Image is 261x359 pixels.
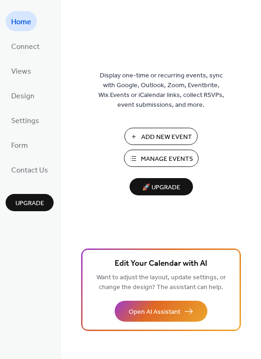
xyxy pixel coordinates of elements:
[6,110,45,130] a: Settings
[6,36,45,56] a: Connect
[15,199,44,208] span: Upgrade
[11,64,31,79] span: Views
[115,257,207,270] span: Edit Your Calendar with AI
[11,114,39,128] span: Settings
[124,128,198,145] button: Add New Event
[11,163,48,178] span: Contact Us
[129,307,180,317] span: Open AI Assistant
[6,11,37,31] a: Home
[115,301,207,322] button: Open AI Assistant
[124,150,199,167] button: Manage Events
[11,40,40,54] span: Connect
[6,159,54,179] a: Contact Us
[6,194,54,211] button: Upgrade
[98,71,224,110] span: Display one-time or recurring events, sync with Google, Outlook, Zoom, Eventbrite, Wix Events or ...
[96,271,226,294] span: Want to adjust the layout, update settings, or change the design? The assistant can help.
[135,181,187,194] span: 🚀 Upgrade
[11,138,28,153] span: Form
[141,132,192,142] span: Add New Event
[6,61,37,81] a: Views
[6,135,34,155] a: Form
[6,85,40,105] a: Design
[11,89,34,104] span: Design
[130,178,193,195] button: 🚀 Upgrade
[11,15,31,29] span: Home
[141,154,193,164] span: Manage Events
